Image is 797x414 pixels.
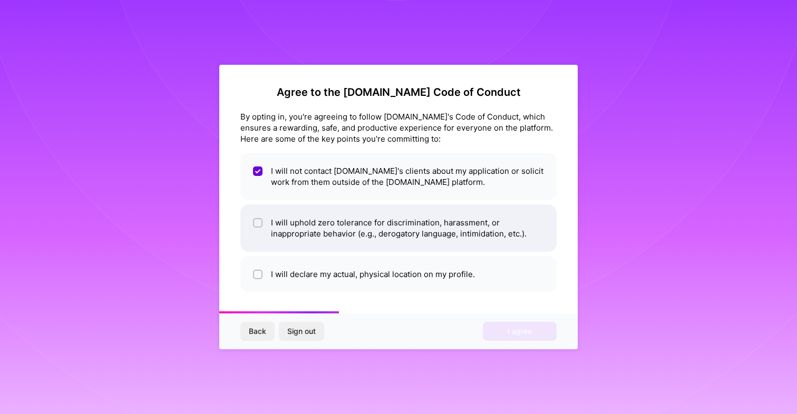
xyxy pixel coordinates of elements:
span: Back [249,326,266,337]
h2: Agree to the [DOMAIN_NAME] Code of Conduct [240,86,557,98]
div: By opting in, you're agreeing to follow [DOMAIN_NAME]'s Code of Conduct, which ensures a rewardin... [240,111,557,144]
li: I will not contact [DOMAIN_NAME]'s clients about my application or solicit work from them outside... [240,153,557,200]
li: I will uphold zero tolerance for discrimination, harassment, or inappropriate behavior (e.g., der... [240,204,557,252]
span: Sign out [287,326,316,337]
button: Back [240,322,275,341]
li: I will declare my actual, physical location on my profile. [240,256,557,292]
button: Sign out [279,322,324,341]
